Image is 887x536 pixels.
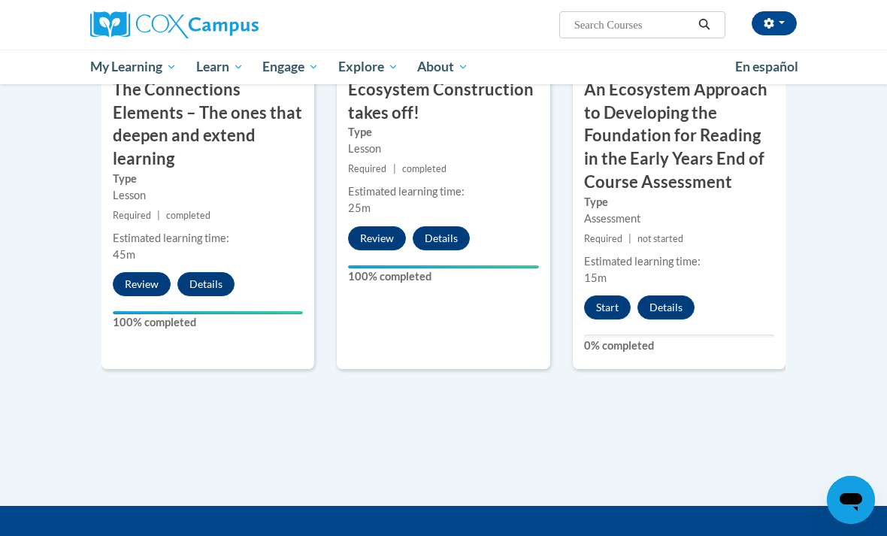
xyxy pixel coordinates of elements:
div: Your progress [113,311,303,314]
span: My Learning [90,58,177,76]
span: | [157,210,160,221]
span: Explore [338,58,398,76]
a: En español [725,51,808,83]
div: Lesson [113,187,303,204]
span: 45m [113,248,135,261]
a: Cox Campus [90,11,310,38]
label: 100% completed [348,268,538,285]
span: | [628,233,631,244]
button: Details [637,295,695,319]
div: Estimated learning time: [348,183,538,200]
label: Type [584,194,774,210]
div: Your progress [348,265,538,268]
span: Learn [196,58,244,76]
img: Cox Campus [90,11,259,38]
span: En español [735,59,798,74]
span: not started [637,233,683,244]
button: Search [693,16,716,34]
div: Estimated learning time: [584,253,774,270]
a: Learn [186,50,253,84]
a: My Learning [80,50,186,84]
div: Lesson [348,141,538,157]
span: About [417,58,468,76]
span: | [393,163,396,174]
span: completed [402,163,447,174]
input: Search Courses [573,16,693,34]
span: Required [113,210,151,221]
h3: Ecosystem Construction takes off! [337,78,549,125]
label: 0% completed [584,338,774,354]
button: Details [177,272,235,296]
button: Review [348,226,406,250]
a: Engage [253,50,328,84]
h3: The Connections Elements – The ones that deepen and extend learning [101,78,314,171]
label: Type [348,124,538,141]
label: 100% completed [113,314,303,331]
button: Review [113,272,171,296]
div: Estimated learning time: [113,230,303,247]
span: Required [584,233,622,244]
span: 25m [348,201,371,214]
button: Start [584,295,631,319]
button: Details [413,226,470,250]
span: completed [166,210,210,221]
h3: An Ecosystem Approach to Developing the Foundation for Reading in the Early Years End of Course A... [573,78,786,194]
span: Required [348,163,386,174]
div: Assessment [584,210,774,227]
button: Account Settings [752,11,797,35]
a: Explore [328,50,408,84]
label: Type [113,171,303,187]
div: Main menu [79,50,808,84]
a: About [408,50,479,84]
span: 15m [584,271,607,284]
span: Engage [262,58,319,76]
iframe: Button to launch messaging window [827,476,875,524]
